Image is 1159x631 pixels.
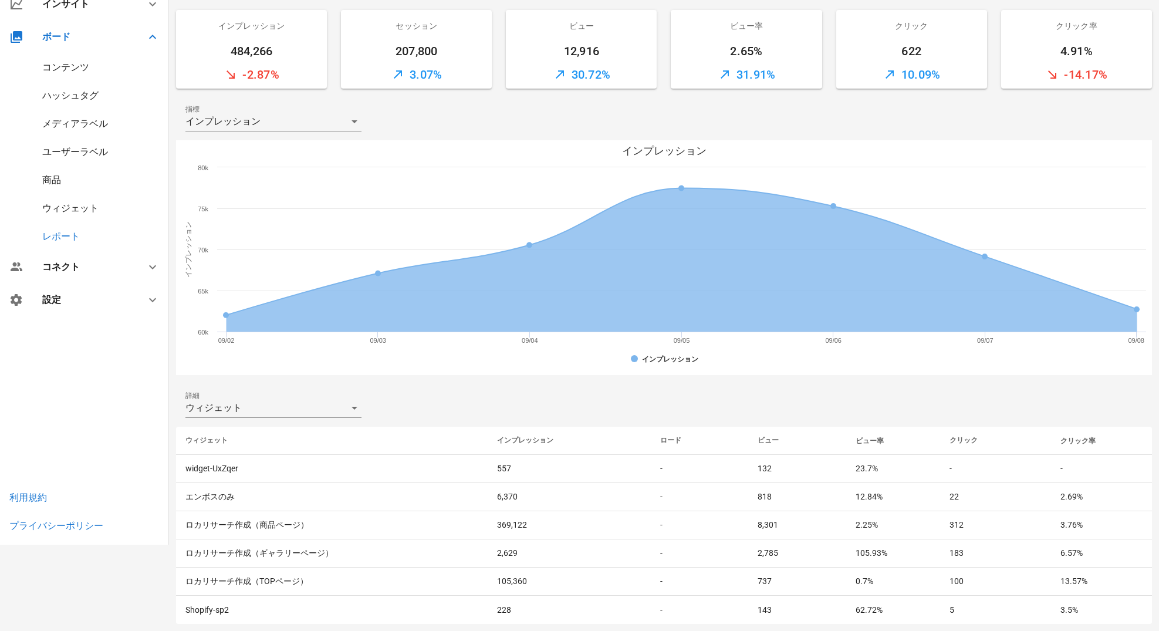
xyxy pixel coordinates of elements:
div: セッション [341,10,492,42]
div: クリック率 [1001,10,1152,42]
tspan: インプレッション [642,355,698,363]
tspan: インプレッション [184,221,192,278]
a: ハッシュタグ [42,90,99,101]
td: - [651,539,748,568]
div: コネクト [42,261,131,272]
a: コンテンツ [42,62,89,73]
a: ウィジェット [42,203,99,214]
div: 12,916 [506,42,657,60]
span: クリック率 [1060,437,1096,445]
div: ビュー [506,10,657,42]
a: レポート [42,231,80,242]
text: 75k [198,205,208,212]
td: - [1051,455,1152,483]
td: 132 [748,455,846,483]
text: 70k [198,247,208,254]
a: 利用規約 [9,492,47,503]
td: 183 [940,539,1051,568]
span: エンボスのみ [185,492,235,501]
td: 312 [940,511,1051,539]
text: 09/05 [674,337,690,344]
a: メディアラベル [42,118,108,129]
div: 設定 [42,294,131,305]
td: 62.72% [846,596,941,624]
td: 13.57% [1051,568,1152,596]
td: 3.5% [1051,596,1152,624]
td: 228 [488,596,651,624]
div: ビュー率 [671,10,822,42]
span: ビュー率 [856,437,884,445]
div: インプレッション [176,10,327,42]
td: 6,370 [488,483,651,511]
span: ロカリサーチ作成（商品ページ） [185,520,309,529]
td: - [651,483,748,511]
div: 3.07% [341,60,492,89]
span: ウィジェット [185,436,228,444]
td: 818 [748,483,846,511]
div: 484,266 [176,42,327,60]
div: -2.87% [176,60,327,89]
text: 60k [198,329,208,336]
div: クリック [836,10,987,42]
div: 詳細ウィジェット [185,399,361,417]
span: ビュー [758,436,779,444]
td: 23.7% [846,455,941,483]
div: 30.72% [506,60,657,89]
div: 10.09% [836,60,987,89]
td: 557 [488,455,651,483]
div: インプレッション [185,116,261,127]
div: -14.17% [1001,60,1152,89]
td: 8,301 [748,511,846,539]
td: 143 [748,596,846,624]
text: 09/02 [218,337,235,344]
a: ユーザーラベル [42,146,108,157]
td: 0.7% [846,568,941,596]
div: 622 [836,42,987,60]
span: ロード [660,436,681,444]
td: 12.84% [846,483,941,511]
td: 100 [940,568,1051,596]
td: 737 [748,568,846,596]
td: 2,785 [748,539,846,568]
text: 09/03 [370,337,386,344]
td: 22 [940,483,1051,511]
td: 6.57% [1051,539,1152,568]
span: インプレッション [497,436,553,444]
a: プライバシーポリシー [9,520,103,531]
td: - [940,455,1051,483]
td: 105.93% [846,539,941,568]
text: 80k [198,164,208,171]
td: - [651,511,748,539]
td: 5 [940,596,1051,624]
text: 65k [198,288,208,295]
td: - [651,568,748,596]
span: ロカリサーチ作成（TOPページ） [185,576,308,586]
div: ボード [42,31,131,42]
td: 3.76% [1051,511,1152,539]
a: 商品 [42,174,61,185]
td: 2,629 [488,539,651,568]
td: 2.69% [1051,483,1152,511]
text: 09/06 [825,337,842,344]
text: 09/08 [1128,337,1144,344]
span: ロカリサーチ作成（ギャラリーページ） [185,548,333,558]
td: - [651,455,748,483]
div: 2.65% [671,42,822,60]
td: 105,360 [488,568,651,596]
span: Shopify-sp2 [185,605,229,615]
td: 369,122 [488,511,651,539]
div: 31.91% [671,60,822,89]
td: - [651,596,748,624]
div: 4.91% [1001,42,1152,60]
span: widget-UxZqer [185,464,238,473]
td: 2.25% [846,511,941,539]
